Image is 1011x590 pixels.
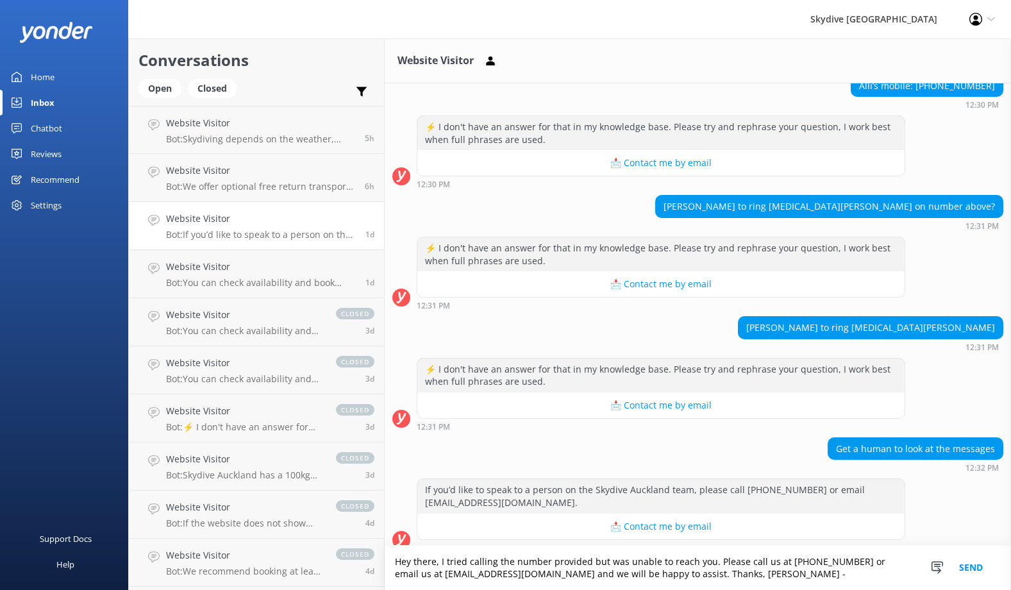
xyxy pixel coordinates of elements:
span: Sep 25 2025 07:33pm (UTC +13:00) Pacific/Auckland [365,566,374,577]
span: Sep 30 2025 08:08am (UTC +13:00) Pacific/Auckland [365,181,374,192]
h4: Website Visitor [166,356,323,370]
button: 📩 Contact me by email [417,392,905,418]
h2: Conversations [138,48,374,72]
span: Sep 27 2025 12:45pm (UTC +13:00) Pacific/Auckland [365,325,374,336]
div: Alli’s mobile: [PHONE_NUMBER] [851,75,1003,97]
span: Sep 26 2025 08:42pm (UTC +13:00) Pacific/Auckland [365,421,374,432]
strong: 12:31 PM [965,344,999,351]
div: If you’d like to speak to a person on the Skydive Auckland team, please call [PHONE_NUMBER] or em... [417,479,905,513]
div: Recommend [31,167,79,192]
span: closed [336,500,374,512]
p: Bot: Skydiving depends on the weather, which can change quickly. To confirm your skydive, you’ll ... [166,133,355,145]
div: Closed [188,79,237,98]
div: Open [138,79,181,98]
div: Sep 29 2025 12:32pm (UTC +13:00) Pacific/Auckland [828,463,1003,472]
div: ⚡ I don't have an answer for that in my knowledge base. Please try and rephrase your question, I ... [417,358,905,392]
a: Website VisitorBot:You can check availability and book your skydiving experience on our website b... [129,250,384,298]
a: Website VisitorBot:We recommend booking at least 24 hours in advance. Walk-ins are accepted, but ... [129,539,384,587]
button: Send [947,546,995,590]
div: Reviews [31,141,62,167]
button: 📩 Contact me by email [417,514,905,539]
a: Website VisitorBot:You can check availability and book your skydiving experience on our website b... [129,346,384,394]
span: Sep 26 2025 10:19am (UTC +13:00) Pacific/Auckland [365,518,374,528]
span: Sep 30 2025 09:11am (UTC +13:00) Pacific/Auckland [365,133,374,144]
div: ⚡ I don't have an answer for that in my knowledge base. Please try and rephrase your question, I ... [417,116,905,150]
strong: 12:30 PM [965,101,999,109]
p: Bot: You can check availability and book your skydiving experience on our website by clicking 'Bo... [166,277,356,289]
div: Get a human to look at the messages [828,438,1003,460]
div: [PERSON_NAME] to ring [MEDICAL_DATA][PERSON_NAME] [739,317,1003,339]
div: Sep 29 2025 12:31pm (UTC +13:00) Pacific/Auckland [738,342,1003,351]
span: Sep 26 2025 04:29pm (UTC +13:00) Pacific/Auckland [365,469,374,480]
div: Sep 29 2025 12:30pm (UTC +13:00) Pacific/Auckland [417,180,905,189]
strong: 12:30 PM [417,181,450,189]
strong: 12:31 PM [417,423,450,431]
span: closed [336,452,374,464]
h4: Website Visitor [166,308,323,322]
p: Bot: If you’d like to speak to a person on the Skydive Auckland team, please call [PHONE_NUMBER] ... [166,229,356,240]
div: Chatbot [31,115,62,141]
div: Sep 29 2025 12:30pm (UTC +13:00) Pacific/Auckland [851,100,1003,109]
strong: 12:31 PM [965,223,999,230]
h4: Website Visitor [166,500,323,514]
div: Sep 29 2025 12:31pm (UTC +13:00) Pacific/Auckland [655,221,1003,230]
textarea: Hey there, I tried calling the number provided but was unable to reach you. Please call us at [PH... [385,546,1011,590]
h4: Website Visitor [166,548,323,562]
h4: Website Visitor [166,116,355,130]
div: Help [56,552,74,577]
p: Bot: ⚡ I don't have an answer for that in my knowledge base. Please try and rephrase your questio... [166,421,323,433]
span: Sep 29 2025 06:12am (UTC +13:00) Pacific/Auckland [365,277,374,288]
a: Closed [188,81,243,95]
a: Website VisitorBot:If you’d like to speak to a person on the Skydive Auckland team, please call [... [129,202,384,250]
div: [PERSON_NAME] to ring [MEDICAL_DATA][PERSON_NAME] on number above? [656,196,1003,217]
h4: Website Visitor [166,452,323,466]
button: 📩 Contact me by email [417,271,905,297]
div: Home [31,64,54,90]
h4: Website Visitor [166,164,355,178]
p: Bot: We offer optional free return transport from [GEOGRAPHIC_DATA], which you can book with your... [166,181,355,192]
div: ⚡ I don't have an answer for that in my knowledge base. Please try and rephrase your question, I ... [417,237,905,271]
p: Bot: You can check availability and book your skydiving experience on our website by clicking 'Bo... [166,325,323,337]
h4: Website Visitor [166,212,356,226]
h3: Website Visitor [397,53,474,69]
p: Bot: You can check availability and book your skydiving experience on our website by clicking 'Bo... [166,373,323,385]
a: Website VisitorBot:Skydive Auckland has a 100kg weight restriction for tandem skydiving. However,... [129,442,384,491]
a: Open [138,81,188,95]
span: closed [336,308,374,319]
p: Bot: If the website does not show availability for your preferred time on the [DATE], please call... [166,518,323,529]
h4: Website Visitor [166,404,323,418]
p: Bot: Skydive Auckland has a 100kg weight restriction for tandem skydiving. However, it may be pos... [166,469,323,481]
strong: 12:32 PM [417,544,450,552]
a: Website VisitorBot:We offer optional free return transport from [GEOGRAPHIC_DATA], which you can ... [129,154,384,202]
strong: 12:31 PM [417,302,450,310]
button: 📩 Contact me by email [417,150,905,176]
strong: 12:32 PM [965,464,999,472]
span: closed [336,404,374,416]
p: Bot: We recommend booking at least 24 hours in advance. Walk-ins are accepted, but it's best to c... [166,566,323,577]
a: Website VisitorBot:Skydiving depends on the weather, which can change quickly. To confirm your sk... [129,106,384,154]
span: closed [336,548,374,560]
div: Sep 29 2025 12:31pm (UTC +13:00) Pacific/Auckland [417,301,905,310]
a: Website VisitorBot:You can check availability and book your skydiving experience on our website b... [129,298,384,346]
a: Website VisitorBot:⚡ I don't have an answer for that in my knowledge base. Please try and rephras... [129,394,384,442]
img: yonder-white-logo.png [19,22,93,43]
h4: Website Visitor [166,260,356,274]
div: Support Docs [40,526,92,552]
a: Website VisitorBot:If the website does not show availability for your preferred time on the [DATE... [129,491,384,539]
div: Sep 29 2025 12:31pm (UTC +13:00) Pacific/Auckland [417,422,905,431]
div: Inbox [31,90,54,115]
div: Settings [31,192,62,218]
span: closed [336,356,374,367]
span: Sep 27 2025 02:38am (UTC +13:00) Pacific/Auckland [365,373,374,384]
div: Sep 29 2025 12:32pm (UTC +13:00) Pacific/Auckland [417,543,905,552]
span: Sep 29 2025 12:32pm (UTC +13:00) Pacific/Auckland [365,229,374,240]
